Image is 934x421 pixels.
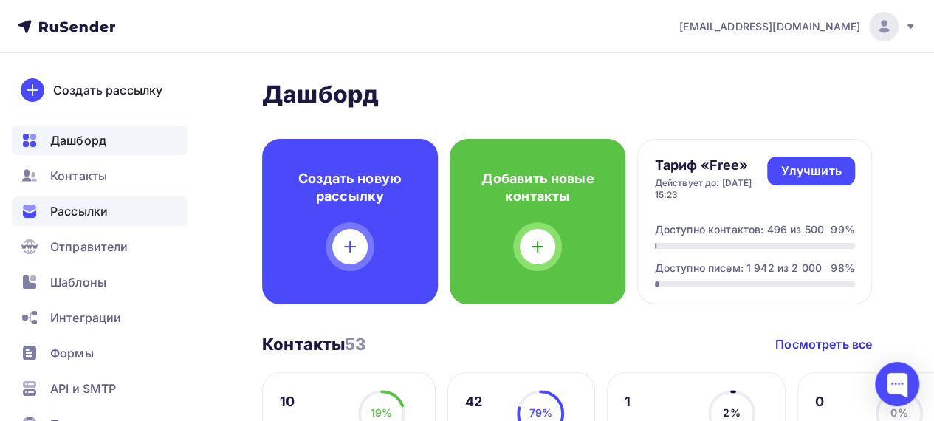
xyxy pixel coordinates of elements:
[780,162,841,179] div: Улучшить
[345,335,365,354] span: 53
[262,334,365,355] h3: Контакты
[831,222,854,237] div: 99%
[12,196,188,226] a: Рассылки
[655,222,824,237] div: Доступно контактов: 496 из 500
[12,232,188,261] a: Отправители
[50,167,107,185] span: Контакты
[50,380,116,397] span: API и SMTP
[280,393,345,411] div: 10
[890,406,907,419] span: 0%
[50,344,94,362] span: Формы
[465,393,504,411] div: 42
[12,161,188,191] a: Контакты
[529,406,552,419] span: 79%
[262,80,872,109] h2: Дашборд
[655,177,768,201] div: Действует до: [DATE] 15:23
[655,157,768,174] h4: Тариф «Free»
[50,309,121,326] span: Интеграции
[723,406,740,419] span: 2%
[53,81,162,99] div: Создать рассылку
[624,393,694,411] div: 1
[371,406,392,419] span: 19%
[12,126,188,155] a: Дашборд
[12,267,188,297] a: Шаблоны
[473,170,602,205] h4: Добавить новые контакты
[12,338,188,368] a: Формы
[815,393,862,411] div: 0
[50,238,128,256] span: Отправители
[50,131,106,149] span: Дашборд
[679,12,916,41] a: [EMAIL_ADDRESS][DOMAIN_NAME]
[50,273,106,291] span: Шаблоны
[286,170,414,205] h4: Создать новую рассылку
[50,202,108,220] span: Рассылки
[679,19,860,34] span: [EMAIL_ADDRESS][DOMAIN_NAME]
